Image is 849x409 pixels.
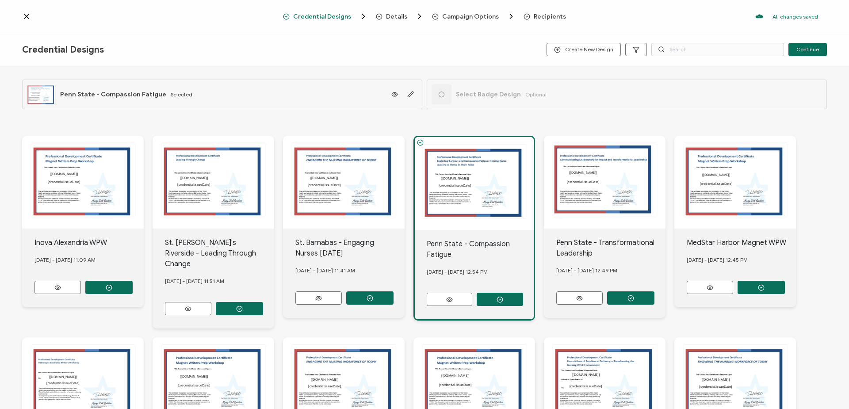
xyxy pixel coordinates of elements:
div: MedStar Harbor Magnet WPW [687,237,796,248]
span: Campaign Options [432,12,516,21]
div: [DATE] - [DATE] 12.45 PM [687,248,796,272]
button: Create New Design [547,43,621,56]
span: Selected [171,91,192,98]
span: Penn State - Compassion Fatigue [60,91,166,98]
p: All changes saved [773,13,818,20]
div: St. [PERSON_NAME]'s Riverside - Leading Through Change [165,237,275,269]
span: Create New Design [554,46,613,53]
span: Credential Designs [283,12,368,21]
div: [DATE] - [DATE] 11.41 AM [295,259,405,283]
span: Optional [525,91,547,98]
div: Penn State - Compassion Fatigue [427,239,534,260]
span: Credential Designs [293,13,351,20]
span: Continue [796,47,819,52]
span: Details [376,12,424,21]
div: Inova Alexandria WPW [34,237,144,248]
span: Select Badge Design [456,91,521,98]
iframe: Chat Widget [702,309,849,409]
div: [DATE] - [DATE] 11.09 AM [34,248,144,272]
span: Details [386,13,407,20]
div: Penn State - Transformational Leadership [556,237,666,259]
div: [DATE] - [DATE] 12.49 PM [556,259,666,283]
div: [DATE] - [DATE] 12.54 PM [427,260,534,284]
input: Search [651,43,784,56]
span: Credential Designs [22,44,104,55]
div: St. Barnabas - Engaging Nurses [DATE] [295,237,405,259]
span: Campaign Options [442,13,499,20]
span: Recipients [524,13,566,20]
button: Continue [788,43,827,56]
div: Breadcrumb [283,12,566,21]
span: Recipients [534,13,566,20]
div: [DATE] - [DATE] 11.51 AM [165,269,275,293]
